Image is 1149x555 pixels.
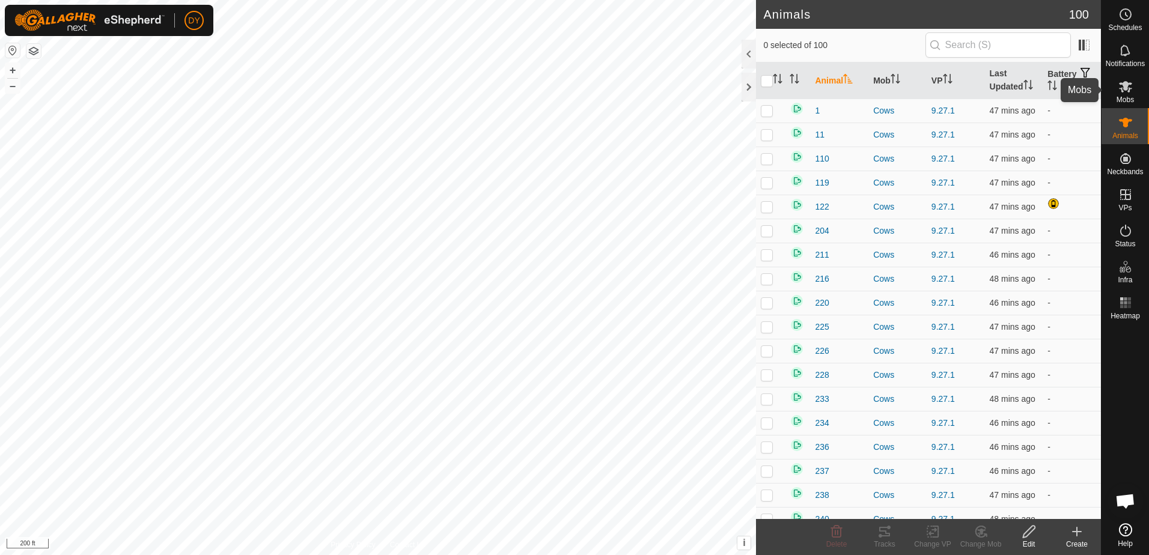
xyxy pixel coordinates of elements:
[931,322,955,332] a: 9.27.1
[815,249,829,261] span: 211
[790,76,799,85] p-sorticon: Activate to sort
[1043,219,1101,243] td: -
[790,510,804,524] img: returning on
[331,539,376,550] a: Privacy Policy
[931,274,955,284] a: 9.27.1
[873,513,922,526] div: Cows
[931,490,955,500] a: 9.27.1
[815,345,829,357] span: 226
[990,130,1035,139] span: 28 Sept 2025, 12:03 pm
[1115,240,1135,247] span: Status
[1107,168,1143,175] span: Neckbands
[931,346,955,356] a: 9.27.1
[1043,363,1101,387] td: -
[1005,539,1053,550] div: Edit
[873,465,922,478] div: Cows
[1108,483,1144,519] div: Open chat
[873,177,922,189] div: Cows
[790,198,804,212] img: returning on
[868,62,927,99] th: Mob
[815,441,829,453] span: 236
[990,322,1035,332] span: 28 Sept 2025, 12:03 pm
[990,394,1035,404] span: 28 Sept 2025, 12:02 pm
[931,466,955,476] a: 9.27.1
[5,79,20,93] button: –
[931,514,955,524] a: 9.27.1
[990,298,1035,308] span: 28 Sept 2025, 12:03 pm
[815,465,829,478] span: 237
[873,273,922,285] div: Cows
[990,178,1035,187] span: 28 Sept 2025, 12:02 pm
[743,538,745,548] span: i
[990,370,1035,380] span: 28 Sept 2025, 12:02 pm
[957,539,1005,550] div: Change Mob
[1106,60,1145,67] span: Notifications
[1043,99,1101,123] td: -
[843,76,853,85] p-sorticon: Activate to sort
[873,249,922,261] div: Cows
[1117,96,1134,103] span: Mobs
[1102,518,1149,552] a: Help
[5,43,20,58] button: Reset Map
[790,174,804,188] img: returning on
[1043,62,1101,99] th: Battery
[990,226,1035,235] span: 28 Sept 2025, 12:03 pm
[873,489,922,502] div: Cows
[790,366,804,380] img: returning on
[931,250,955,259] a: 9.27.1
[390,539,425,550] a: Contact Us
[873,417,922,429] div: Cows
[873,321,922,333] div: Cows
[943,76,952,85] p-sorticon: Activate to sort
[1047,82,1057,92] p-sorticon: Activate to sort
[990,418,1035,428] span: 28 Sept 2025, 12:04 pm
[873,201,922,213] div: Cows
[873,345,922,357] div: Cows
[815,153,829,165] span: 110
[14,10,165,31] img: Gallagher Logo
[990,346,1035,356] span: 28 Sept 2025, 12:03 pm
[873,225,922,237] div: Cows
[815,201,829,213] span: 122
[815,225,829,237] span: 204
[1043,411,1101,435] td: -
[1043,507,1101,531] td: -
[1112,132,1138,139] span: Animals
[931,106,955,115] a: 9.27.1
[773,76,782,85] p-sorticon: Activate to sort
[931,178,955,187] a: 9.27.1
[931,154,955,163] a: 9.27.1
[815,177,829,189] span: 119
[790,486,804,500] img: returning on
[927,62,985,99] th: VP
[931,370,955,380] a: 9.27.1
[873,129,922,141] div: Cows
[790,438,804,452] img: returning on
[1043,147,1101,171] td: -
[1118,540,1133,547] span: Help
[1043,291,1101,315] td: -
[1043,123,1101,147] td: -
[790,222,804,236] img: returning on
[873,105,922,117] div: Cows
[763,39,925,52] span: 0 selected of 100
[931,394,955,404] a: 9.27.1
[790,390,804,404] img: returning on
[815,321,829,333] span: 225
[990,514,1035,524] span: 28 Sept 2025, 12:02 pm
[931,226,955,235] a: 9.27.1
[763,7,1068,22] h2: Animals
[873,393,922,405] div: Cows
[990,442,1035,452] span: 28 Sept 2025, 12:03 pm
[1069,5,1089,23] span: 100
[1043,243,1101,267] td: -
[815,129,824,141] span: 11
[990,154,1035,163] span: 28 Sept 2025, 12:02 pm
[790,126,804,140] img: returning on
[815,297,829,309] span: 220
[990,250,1035,259] span: 28 Sept 2025, 12:03 pm
[790,294,804,308] img: returning on
[790,462,804,476] img: returning on
[1053,539,1101,550] div: Create
[1111,312,1140,320] span: Heatmap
